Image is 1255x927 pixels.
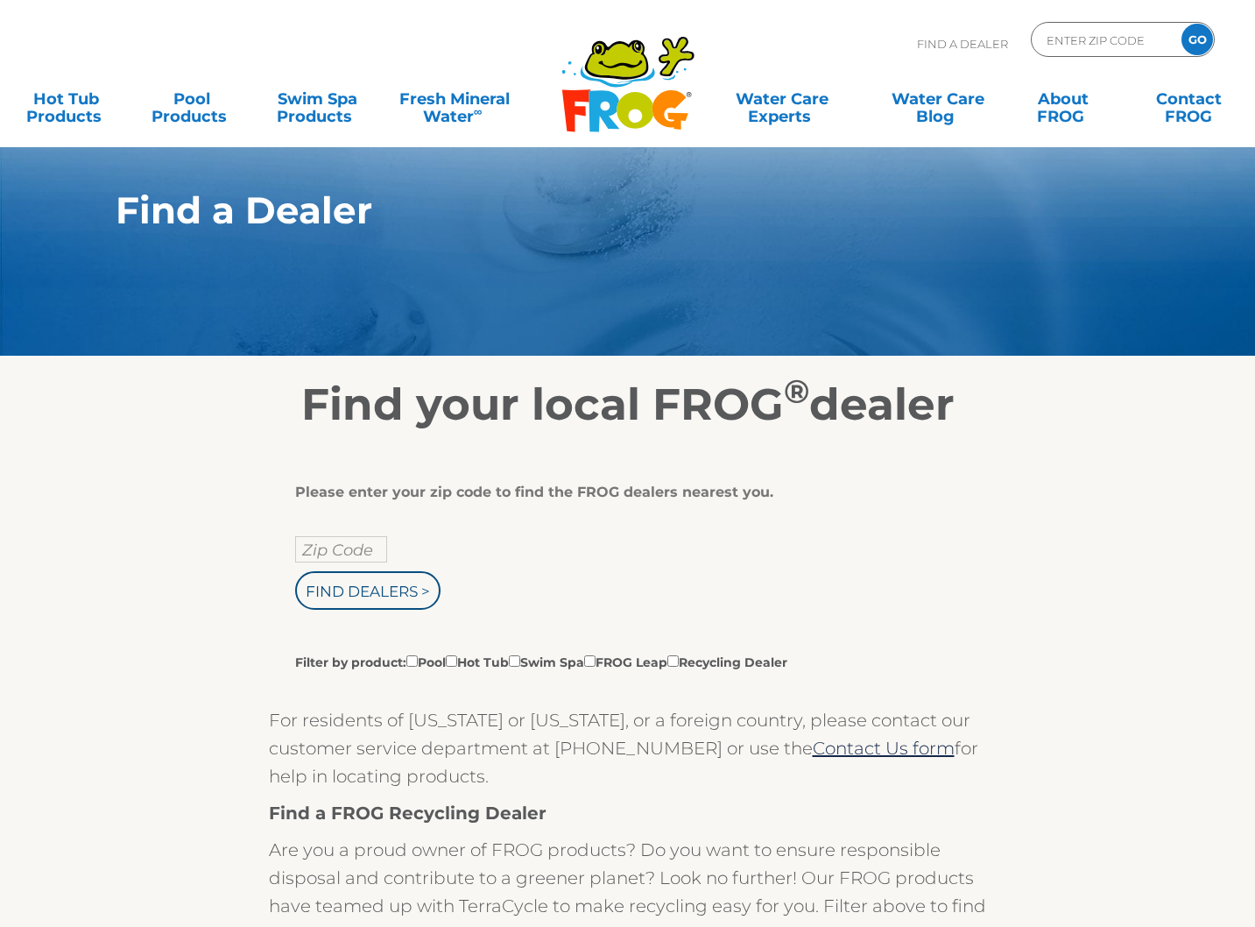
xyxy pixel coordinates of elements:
input: GO [1181,24,1213,55]
p: Find A Dealer [917,22,1008,66]
a: Swim SpaProducts [269,81,366,117]
strong: Find a FROG Recycling Dealer [269,803,546,824]
a: PoolProducts [143,81,240,117]
input: Find Dealers > [295,571,441,610]
input: Filter by product:PoolHot TubSwim SpaFROG LeapRecycling Dealer [667,655,679,667]
a: Fresh MineralWater∞ [394,81,516,117]
input: Filter by product:PoolHot TubSwim SpaFROG LeapRecycling Dealer [584,655,596,667]
a: Water CareBlog [889,81,986,117]
a: Contact Us form [813,738,955,759]
input: Filter by product:PoolHot TubSwim SpaFROG LeapRecycling Dealer [509,655,520,667]
a: Hot TubProducts [18,81,115,117]
input: Filter by product:PoolHot TubSwim SpaFROG LeapRecycling Dealer [446,655,457,667]
div: Please enter your zip code to find the FROG dealers nearest you. [295,484,948,501]
a: Water CareExperts [702,81,861,117]
label: Filter by product: Pool Hot Tub Swim Spa FROG Leap Recycling Dealer [295,652,787,671]
sup: ∞ [474,104,483,118]
sup: ® [784,372,809,411]
a: AboutFROG [1014,81,1111,117]
a: ContactFROG [1140,81,1237,117]
h1: Find a Dealer [116,189,1059,231]
h2: Find your local FROG dealer [89,379,1167,431]
input: Filter by product:PoolHot TubSwim SpaFROG LeapRecycling Dealer [406,655,418,667]
input: Zip Code Form [1045,27,1163,53]
p: For residents of [US_STATE] or [US_STATE], or a foreign country, please contact our customer serv... [269,706,987,790]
